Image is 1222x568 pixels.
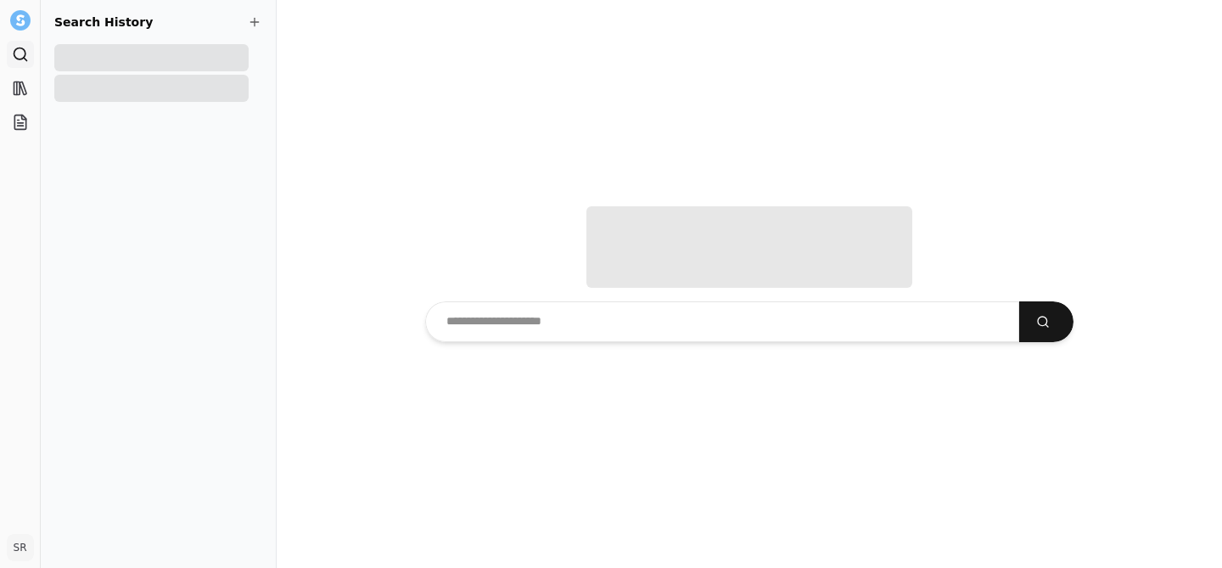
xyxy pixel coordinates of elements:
a: Search [7,41,34,68]
img: Settle [10,10,31,31]
button: SR [7,534,34,561]
h2: Search History [54,14,262,31]
a: Projects [7,109,34,136]
button: Settle [7,7,34,34]
a: Library [7,75,34,102]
